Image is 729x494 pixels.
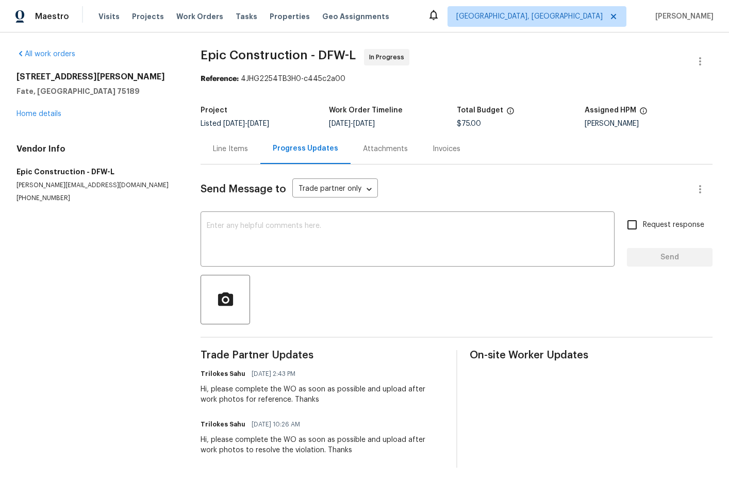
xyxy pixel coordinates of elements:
[201,384,443,405] div: Hi, please complete the WO as soon as possible and upload after work photos for reference. Thanks
[201,419,245,430] h6: Trilokes Sahu
[223,120,269,127] span: -
[201,184,286,194] span: Send Message to
[270,11,310,22] span: Properties
[16,110,61,118] a: Home details
[651,11,714,22] span: [PERSON_NAME]
[643,220,704,230] span: Request response
[16,51,75,58] a: All work orders
[506,107,515,120] span: The total cost of line items that have been proposed by Opendoor. This sum includes line items th...
[585,120,713,127] div: [PERSON_NAME]
[16,72,176,82] h2: [STREET_ADDRESS][PERSON_NAME]
[470,350,713,360] span: On-site Worker Updates
[213,144,248,154] div: Line Items
[35,11,69,22] span: Maestro
[132,11,164,22] span: Projects
[16,167,176,177] h5: Epic Construction - DFW-L
[457,120,481,127] span: $75.00
[176,11,223,22] span: Work Orders
[292,181,378,198] div: Trade partner only
[322,11,389,22] span: Geo Assignments
[369,52,408,62] span: In Progress
[16,86,176,96] h5: Fate, [GEOGRAPHIC_DATA] 75189
[457,107,503,114] h5: Total Budget
[16,181,176,190] p: [PERSON_NAME][EMAIL_ADDRESS][DOMAIN_NAME]
[585,107,636,114] h5: Assigned HPM
[201,350,443,360] span: Trade Partner Updates
[433,144,460,154] div: Invoices
[363,144,408,154] div: Attachments
[201,435,443,455] div: Hi, please complete the WO as soon as possible and upload after work photos to resolve the violat...
[329,120,375,127] span: -
[247,120,269,127] span: [DATE]
[16,144,176,154] h4: Vendor Info
[201,120,269,127] span: Listed
[456,11,603,22] span: [GEOGRAPHIC_DATA], [GEOGRAPHIC_DATA]
[353,120,375,127] span: [DATE]
[201,74,713,84] div: 4JHG2254TB3H0-c445c2a00
[252,419,300,430] span: [DATE] 10:26 AM
[273,143,338,154] div: Progress Updates
[201,369,245,379] h6: Trilokes Sahu
[329,120,351,127] span: [DATE]
[98,11,120,22] span: Visits
[201,49,356,61] span: Epic Construction - DFW-L
[201,107,227,114] h5: Project
[223,120,245,127] span: [DATE]
[329,107,403,114] h5: Work Order Timeline
[236,13,257,20] span: Tasks
[252,369,295,379] span: [DATE] 2:43 PM
[639,107,648,120] span: The hpm assigned to this work order.
[201,75,239,83] b: Reference:
[16,194,176,203] p: [PHONE_NUMBER]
